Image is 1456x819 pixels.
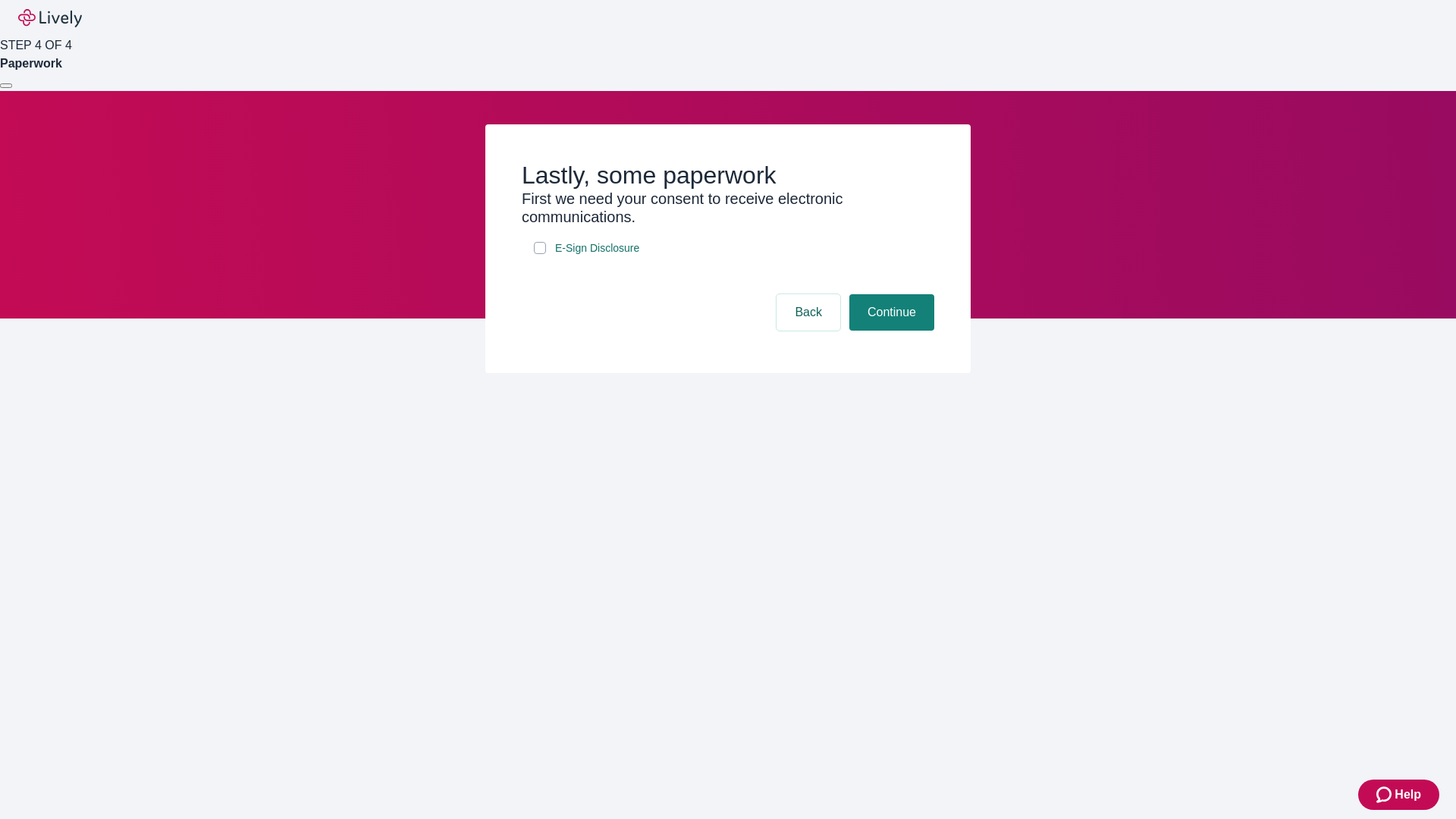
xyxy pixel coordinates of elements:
span: E-Sign Disclosure [555,240,639,256]
a: e-sign disclosure document [552,239,642,258]
button: Back [777,294,840,331]
img: Lively [18,9,82,27]
button: Continue [849,294,934,331]
svg: Zendesk support icon [1376,786,1395,804]
h2: Lastly, some paperwork [522,161,934,190]
h3: First we need your consent to receive electronic communications. [522,190,934,226]
span: Help [1395,786,1421,804]
button: Zendesk support iconHelp [1358,780,1439,810]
